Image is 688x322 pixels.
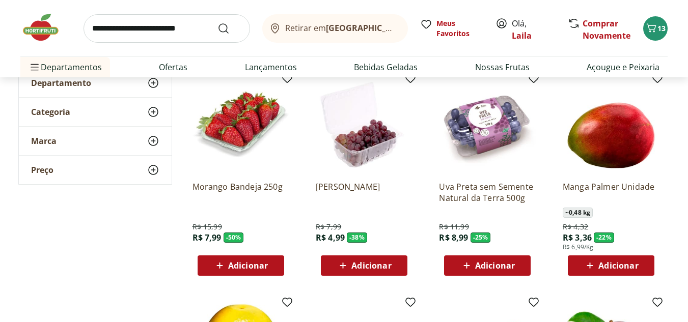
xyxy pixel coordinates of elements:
img: Hortifruti [20,12,71,43]
span: Categoria [31,107,70,117]
b: [GEOGRAPHIC_DATA]/[GEOGRAPHIC_DATA] [326,22,498,34]
span: Olá, [512,17,557,42]
span: Adicionar [351,261,391,270]
img: Uva Preta sem Semente Natural da Terra 500g [439,76,536,173]
span: R$ 7,99 [316,222,341,232]
span: - 22 % [594,232,614,243]
span: Adicionar [598,261,638,270]
a: Meus Favoritos [420,18,483,39]
input: search [84,14,250,43]
span: R$ 15,99 [192,222,222,232]
button: Menu [29,55,41,79]
button: Categoria [19,98,172,126]
button: Preço [19,156,172,184]
a: Lançamentos [245,61,297,73]
button: Carrinho [643,16,668,41]
span: - 25 % [471,232,491,243]
span: R$ 4,99 [316,232,345,243]
span: R$ 7,99 [192,232,222,243]
a: Nossas Frutas [475,61,530,73]
button: Adicionar [198,255,284,276]
span: R$ 4,32 [563,222,588,232]
button: Submit Search [217,22,242,35]
img: Uva Rosada Embalada [316,76,412,173]
a: [PERSON_NAME] [316,181,412,203]
span: Departamento [31,78,91,88]
button: Departamento [19,69,172,97]
img: Morango Bandeja 250g [192,76,289,173]
a: Morango Bandeja 250g [192,181,289,203]
button: Retirar em[GEOGRAPHIC_DATA]/[GEOGRAPHIC_DATA] [262,14,408,43]
span: 13 [657,23,666,33]
span: Retirar em [285,23,398,33]
span: Adicionar [475,261,515,270]
a: Ofertas [159,61,187,73]
a: Bebidas Geladas [354,61,418,73]
a: Manga Palmer Unidade [563,181,659,203]
span: Marca [31,136,57,146]
span: R$ 11,99 [439,222,469,232]
button: Adicionar [321,255,407,276]
button: Adicionar [444,255,531,276]
button: Marca [19,127,172,155]
span: Meus Favoritos [436,18,483,39]
span: R$ 3,36 [563,232,592,243]
span: R$ 8,99 [439,232,468,243]
a: Comprar Novamente [583,18,630,41]
a: Açougue e Peixaria [587,61,659,73]
span: Departamentos [29,55,102,79]
span: ~ 0,48 kg [563,208,593,218]
a: Uva Preta sem Semente Natural da Terra 500g [439,181,536,203]
a: Laila [512,30,532,41]
span: Preço [31,165,53,175]
span: Adicionar [228,261,268,270]
span: R$ 6,99/Kg [563,243,594,251]
img: Manga Palmer Unidade [563,76,659,173]
span: - 38 % [347,232,367,243]
button: Adicionar [568,255,654,276]
span: - 50 % [224,232,244,243]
